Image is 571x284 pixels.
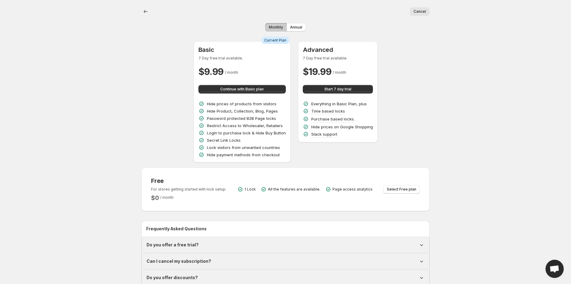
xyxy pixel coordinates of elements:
p: Lock visitors from unwanted countries [207,144,280,150]
button: Annual [286,23,306,32]
p: All the features are available. [268,187,320,192]
h2: $ 0 [151,194,159,201]
p: Hide Product, Collection, Blog, Pages [207,108,278,114]
button: Cancel [410,7,430,16]
span: Continue with Basic plan [220,87,264,92]
h1: Do you offer discounts? [147,275,198,281]
span: / month [333,70,346,75]
p: Hide prices of products from visitors [207,101,276,107]
button: Select Free plan [383,185,420,194]
span: Start 7 day trial [324,87,351,92]
span: / month [160,195,174,200]
span: Current Plan [264,38,286,43]
h3: Advanced [303,46,373,53]
p: Secret Link Locks [207,137,241,143]
p: Purchase based locks. [311,116,355,122]
p: Time based locks [311,108,345,114]
span: / month [225,70,238,75]
h3: Free [151,177,226,184]
p: 7 Day free trial available. [303,56,373,61]
button: Continue with Basic plan [198,85,286,93]
p: Login to purchase lock & Hide Buy Button [207,130,286,136]
span: Cancel [414,9,426,14]
h1: Do you offer a free trial? [147,242,199,248]
h2: $ 19.99 [303,66,332,78]
p: Slack support [311,131,337,137]
p: Restrict Access to Wholesaler, Retailers [207,123,283,129]
span: Select Free plan [387,187,416,192]
p: 7 Day free trial available. [198,56,286,61]
h2: $ 9.99 [198,66,224,78]
span: Monthly [269,25,283,30]
button: Start 7 day trial [303,85,373,93]
h3: Basic [198,46,286,53]
p: Everything in Basic Plan, plus [311,101,367,107]
p: Hide prices on Google Shopping [311,124,373,130]
span: Annual [290,25,302,30]
p: Hide payment methods from checkout [207,152,280,158]
h1: Can I cancel my subscription? [147,258,211,264]
button: Back [141,7,150,16]
h2: Frequently Asked Questions [146,226,425,232]
p: Page access analytics [333,187,373,192]
p: 1 Lock [245,187,256,192]
div: Open chat [546,260,564,278]
button: Monthly [265,23,287,32]
p: Password protected B2B Page locks [207,115,276,121]
p: For stores getting started with lock setup. [151,187,226,192]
